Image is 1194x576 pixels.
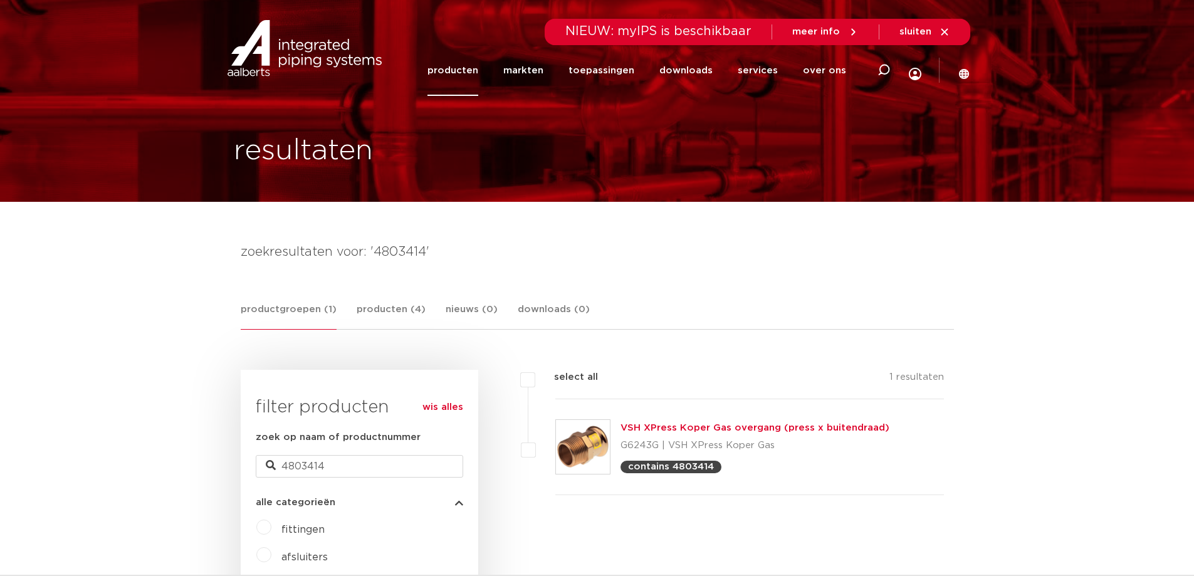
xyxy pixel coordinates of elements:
span: NIEUW: myIPS is beschikbaar [565,25,751,38]
h4: zoekresultaten voor: '4803414' [241,242,954,262]
span: sluiten [899,27,931,36]
a: downloads (0) [518,302,590,329]
a: producten [427,45,478,96]
a: nieuws (0) [446,302,498,329]
p: 1 resultaten [889,370,944,389]
a: afsluiters [281,552,328,562]
a: downloads [659,45,713,96]
a: producten (4) [357,302,426,329]
span: alle categorieën [256,498,335,507]
label: zoek op naam of productnummer [256,430,421,445]
a: sluiten [899,26,950,38]
a: meer info [792,26,859,38]
a: VSH XPress Koper Gas overgang (press x buitendraad) [621,423,889,432]
a: wis alles [422,400,463,415]
a: over ons [803,45,846,96]
div: my IPS [909,41,921,100]
p: G6243G | VSH XPress Koper Gas [621,436,889,456]
a: productgroepen (1) [241,302,337,330]
h3: filter producten [256,395,463,420]
label: select all [535,370,598,385]
h1: resultaten [234,131,373,171]
a: toepassingen [568,45,634,96]
a: fittingen [281,525,325,535]
span: meer info [792,27,840,36]
p: contains 4803414 [628,462,714,471]
button: alle categorieën [256,498,463,507]
a: services [738,45,778,96]
a: markten [503,45,543,96]
img: Thumbnail for VSH XPress Koper Gas overgang (press x buitendraad) [556,420,610,474]
nav: Menu [427,45,846,96]
input: zoeken [256,455,463,478]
